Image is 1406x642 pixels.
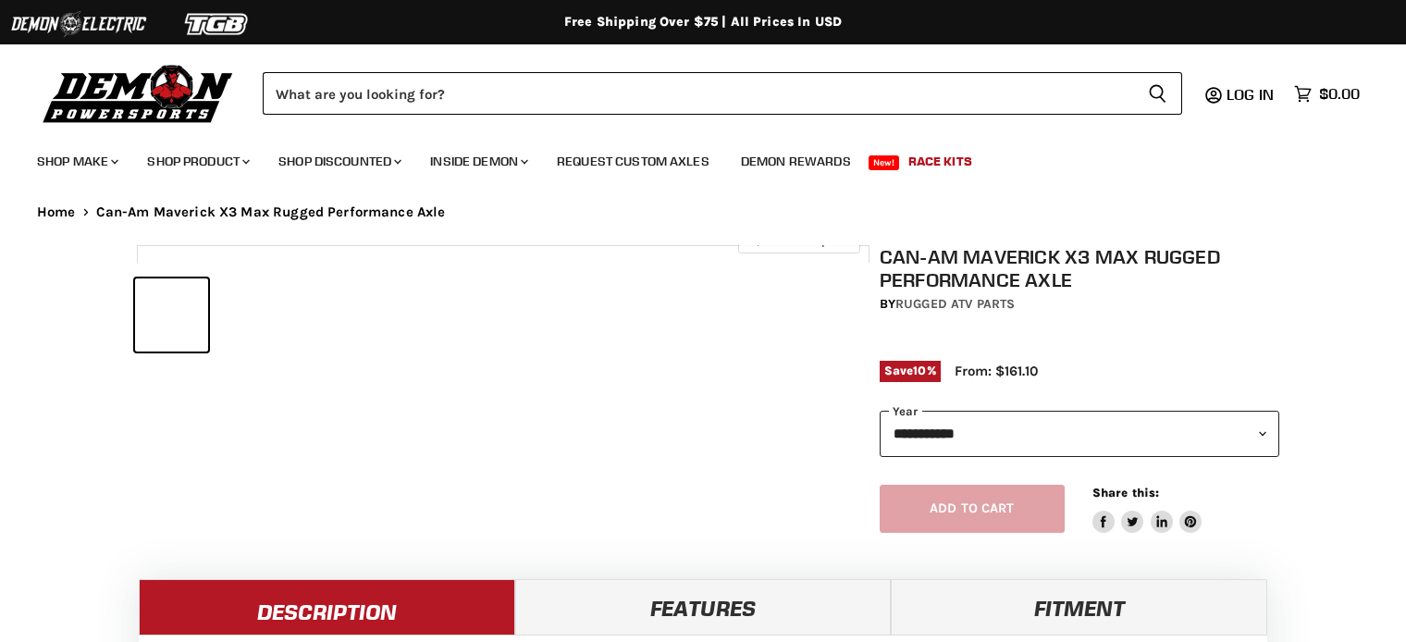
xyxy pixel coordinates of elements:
a: Rugged ATV Parts [895,296,1015,312]
a: Fitment [891,579,1267,635]
span: 10 [913,364,926,377]
span: Click to expand [747,233,850,247]
a: Description [139,579,515,635]
a: Shop Product [133,142,261,180]
a: Log in [1218,86,1285,103]
input: Search [263,72,1133,115]
img: Demon Electric Logo 2 [9,6,148,42]
a: Shop Discounted [265,142,413,180]
button: Can-Am Maverick X3 Max Rugged Performance Axle thumbnail [529,278,602,352]
a: Race Kits [894,142,986,180]
button: Can-Am Maverick X3 Max Rugged Performance Axle thumbnail [214,278,287,352]
span: $0.00 [1319,85,1360,103]
span: Share this: [1092,486,1159,500]
a: Inside Demon [416,142,539,180]
span: Save % [880,361,941,381]
a: Home [37,204,76,220]
span: From: $161.10 [955,363,1038,379]
img: Demon Powersports [37,60,240,126]
span: New! [869,155,900,170]
button: Can-Am Maverick X3 Max Rugged Performance Axle thumbnail [292,278,365,352]
select: year [880,411,1279,456]
button: Can-Am Maverick X3 Max Rugged Performance Axle thumbnail [135,278,208,352]
a: Request Custom Axles [543,142,723,180]
button: Can-Am Maverick X3 Max Rugged Performance Axle thumbnail [371,278,444,352]
a: Features [515,579,892,635]
ul: Main menu [23,135,1355,180]
button: Search [1133,72,1182,115]
a: $0.00 [1285,80,1369,107]
img: TGB Logo 2 [148,6,287,42]
h1: Can-Am Maverick X3 Max Rugged Performance Axle [880,245,1279,291]
a: Shop Make [23,142,129,180]
a: Demon Rewards [727,142,865,180]
aside: Share this: [1092,485,1202,534]
button: Can-Am Maverick X3 Max Rugged Performance Axle thumbnail [450,278,524,352]
span: Log in [1227,85,1274,104]
form: Product [263,72,1182,115]
div: by [880,294,1279,315]
span: Can-Am Maverick X3 Max Rugged Performance Axle [96,204,446,220]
